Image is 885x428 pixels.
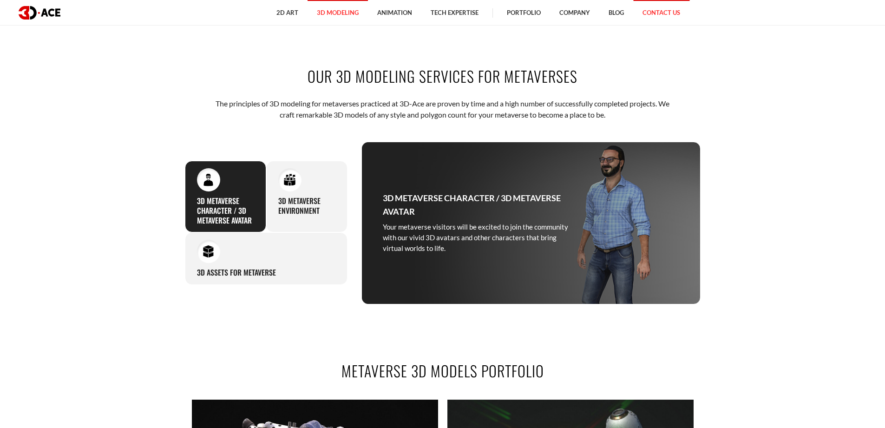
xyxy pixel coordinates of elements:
p: The principles of 3D modeling for metaverses practiced at 3D-Ace are proven by time and a high nu... [214,98,671,121]
h3: 3D Metaverse Environment [278,196,335,216]
p: Your metaverse visitors will be excited to join the community with our vivid 3D avatars and other... [383,222,573,254]
img: 3D Metaverse Character / 3D Metaverse Avatar [202,174,215,186]
img: logo dark [19,6,60,20]
h3: 3D Metaverse Character / 3D Metaverse Avatar [383,191,573,217]
h3: 3D Metaverse Character / 3D Metaverse Avatar [197,196,254,225]
img: 3D Assets for Metaverse [202,245,215,258]
h3: 3D Assets for Metaverse [197,268,276,277]
h2: Our 3D Modeling Services For Metaverses [185,66,701,86]
img: 3D Metaverse Environment [283,174,296,186]
h2: Metaverse 3D Models Portfolio [185,360,701,381]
